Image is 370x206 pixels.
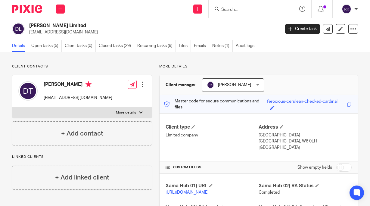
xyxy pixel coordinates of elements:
[166,132,259,138] p: Limited company
[44,81,112,89] h4: [PERSON_NAME]
[61,129,103,138] h4: + Add contact
[166,124,259,130] h4: Client type
[12,64,152,69] p: Client contacts
[259,183,352,189] h4: Xama Hub 02) RA Status
[116,110,136,115] p: More details
[55,173,109,182] h4: + Add linked client
[31,40,62,52] a: Open tasks (5)
[212,40,233,52] a: Notes (1)
[267,98,337,105] div: ferocious-cerulean-checked-cardinal
[221,7,275,13] input: Search
[259,138,352,144] p: [GEOGRAPHIC_DATA], W6 0LH
[12,23,25,35] img: svg%3E
[18,81,38,101] img: svg%3E
[179,40,191,52] a: Files
[194,40,209,52] a: Emails
[166,82,196,88] h3: Client manager
[297,164,332,170] label: Show empty fields
[166,165,259,170] h4: CUSTOM FIELDS
[12,154,152,159] p: Linked clients
[44,95,112,101] p: [EMAIL_ADDRESS][DOMAIN_NAME]
[342,4,351,14] img: svg%3E
[218,83,251,87] span: [PERSON_NAME]
[12,40,28,52] a: Details
[159,64,358,69] p: More details
[259,124,352,130] h4: Address
[86,81,92,87] i: Primary
[29,29,276,35] p: [EMAIL_ADDRESS][DOMAIN_NAME]
[29,23,227,29] h2: [PERSON_NAME] Limited
[166,190,209,195] a: [URL][DOMAIN_NAME]
[259,190,280,195] span: Completed
[164,98,267,111] p: Master code for secure communications and files
[166,183,259,189] h4: Xama Hub 01) URL
[65,40,96,52] a: Client tasks (0)
[236,40,257,52] a: Audit logs
[12,5,42,13] img: Pixie
[259,132,352,138] p: [GEOGRAPHIC_DATA]
[285,24,320,34] a: Create task
[137,40,176,52] a: Recurring tasks (9)
[207,81,214,89] img: svg%3E
[259,145,352,151] p: [GEOGRAPHIC_DATA]
[99,40,134,52] a: Closed tasks (29)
